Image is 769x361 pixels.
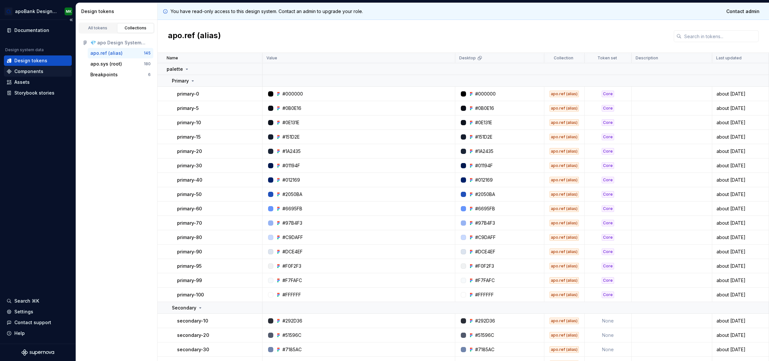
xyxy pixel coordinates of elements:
[475,191,495,198] div: #2050BA
[177,177,202,183] p: primary-40
[67,15,76,24] button: Collapse sidebar
[475,162,493,169] div: #01194F
[475,148,493,155] div: #1A2435
[171,8,363,15] p: You have read-only access to this design system. Contact an admin to upgrade your role.
[713,292,768,298] div: about [DATE]
[585,314,632,328] td: None
[88,48,153,58] button: apo.ref (alias)145
[550,234,579,241] div: apo.ref (alias)
[602,105,614,112] div: Core
[713,263,768,269] div: about [DATE]
[550,248,579,255] div: apo.ref (alias)
[550,318,579,324] div: apo.ref (alias)
[144,51,151,56] div: 145
[14,27,49,34] div: Documentation
[14,298,39,304] div: Search ⌘K
[550,91,579,97] div: apo.ref (alias)
[713,191,768,198] div: about [DATE]
[550,148,579,155] div: apo.ref (alias)
[713,234,768,241] div: about [DATE]
[172,305,196,311] p: Secondary
[90,61,122,67] div: apo.sys (root)
[282,191,302,198] div: #2050BA
[14,90,54,96] div: Storybook stories
[550,292,579,298] div: apo.ref (alias)
[172,78,189,84] p: Primary
[550,346,579,353] div: apo.ref (alias)
[475,248,495,255] div: #DCE4EF
[5,8,12,15] img: e2a5b078-0b6a-41b7-8989-d7f554be194d.png
[475,91,496,97] div: #000000
[177,91,199,97] p: primary-0
[722,6,764,17] a: Contact admin
[585,342,632,357] td: None
[550,105,579,112] div: apo.ref (alias)
[602,119,614,126] div: Core
[716,55,742,61] p: Last updated
[266,55,277,61] p: Value
[550,134,579,140] div: apo.ref (alias)
[15,8,57,15] div: apoBank Designsystem
[636,55,658,61] p: Description
[713,332,768,338] div: about [DATE]
[550,277,579,284] div: apo.ref (alias)
[713,277,768,284] div: about [DATE]
[713,134,768,140] div: about [DATE]
[177,205,202,212] p: primary-60
[475,205,495,212] div: #6695FB
[88,69,153,80] button: Breakpoints6
[475,318,495,324] div: #292D36
[602,162,614,169] div: Core
[177,332,209,338] p: secondary-20
[475,332,494,338] div: #51596C
[282,177,300,183] div: #012169
[168,30,221,42] h2: apo.ref (alias)
[550,205,579,212] div: apo.ref (alias)
[475,234,496,241] div: #C9DAFF
[4,25,72,36] a: Documentation
[282,332,301,338] div: #51596C
[14,308,33,315] div: Settings
[550,119,579,126] div: apo.ref (alias)
[602,277,614,284] div: Core
[550,177,579,183] div: apo.ref (alias)
[475,346,494,353] div: #7185AC
[550,162,579,169] div: apo.ref (alias)
[177,234,202,241] p: primary-80
[177,292,204,298] p: primary-100
[177,119,201,126] p: primary-10
[90,71,118,78] div: Breakpoints
[282,119,299,126] div: #0E131E
[4,328,72,338] button: Help
[167,66,183,72] p: palette
[475,134,492,140] div: #151D2E
[475,277,495,284] div: #F7FAFC
[282,205,302,212] div: #6695FB
[602,234,614,241] div: Core
[602,191,614,198] div: Core
[602,220,614,226] div: Core
[602,134,614,140] div: Core
[713,220,768,226] div: about [DATE]
[282,248,303,255] div: #DCE4EF
[475,220,495,226] div: #97B4F3
[14,79,30,85] div: Assets
[550,263,579,269] div: apo.ref (alias)
[282,134,300,140] div: #151D2E
[602,248,614,255] div: Core
[475,292,494,298] div: #FFFFFF
[119,25,152,31] div: Collections
[4,296,72,306] button: Search ⌘K
[14,319,51,326] div: Contact support
[82,25,114,31] div: All tokens
[475,119,492,126] div: #0E131E
[550,220,579,226] div: apo.ref (alias)
[682,30,759,42] input: Search in tokens...
[282,277,302,284] div: #F7FAFC
[585,328,632,342] td: None
[282,105,301,112] div: #0B0E16
[14,57,47,64] div: Design tokens
[81,8,155,15] div: Design tokens
[177,346,209,353] p: secondary-30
